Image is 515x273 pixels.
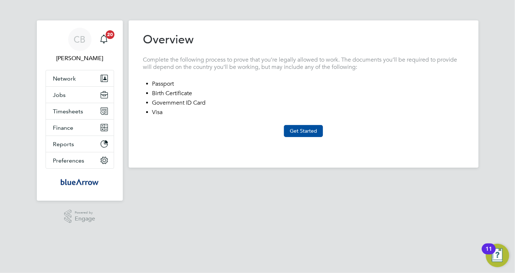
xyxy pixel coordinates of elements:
span: Timesheets [53,108,83,115]
span: CB [74,35,86,44]
button: Get Started [284,125,323,137]
span: Preferences [53,157,85,164]
nav: Main navigation [37,20,123,201]
button: Open Resource Center, 11 new notifications [486,244,509,267]
a: 20 [97,28,111,51]
span: Jobs [53,91,66,98]
span: Engage [75,216,95,222]
button: Timesheets [46,103,114,119]
li: Birth Certificate [152,90,464,99]
span: Powered by [75,210,95,216]
button: Jobs [46,87,114,103]
img: bluearrow-logo-retina.png [61,176,98,188]
h2: Overview [143,32,194,47]
div: 11 [485,249,492,258]
button: Finance [46,120,114,136]
span: Network [53,75,76,82]
span: Finance [53,124,74,131]
li: Visa [152,109,464,118]
li: Government ID Card [152,99,464,109]
li: Passport [152,80,464,90]
span: 20 [106,30,114,39]
button: Reports [46,136,114,152]
button: Network [46,70,114,86]
button: Preferences [46,152,114,168]
span: Cosmin Balan [46,54,114,63]
a: Powered byEngage [64,210,95,223]
span: Reports [53,141,74,148]
a: Go to home page [46,176,114,188]
a: CB[PERSON_NAME] [46,28,114,63]
p: Complete the following process to prove that you’re legally allowed to work. The documents you’ll... [143,56,464,71]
